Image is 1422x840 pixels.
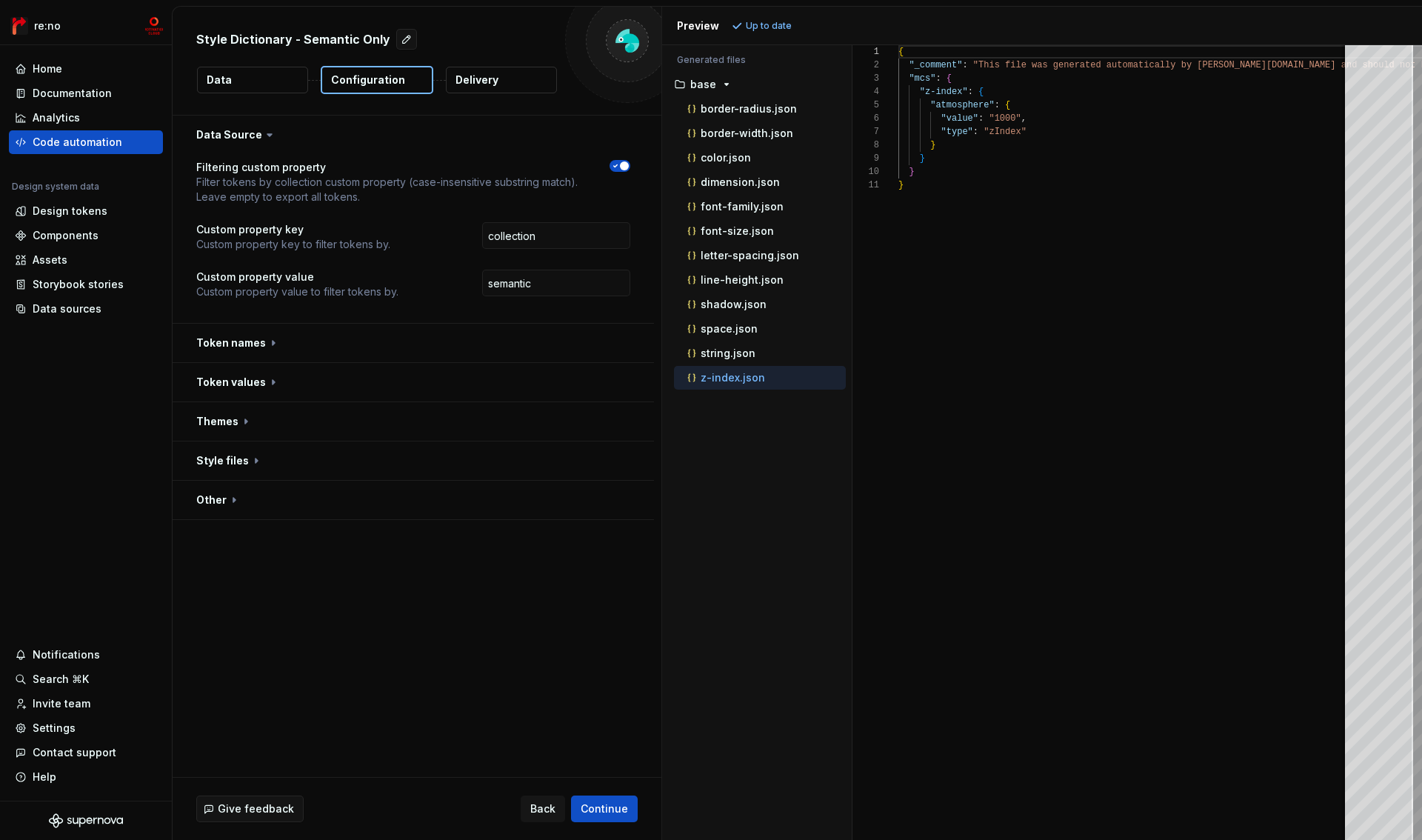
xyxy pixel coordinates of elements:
button: border-radius.json [674,101,846,117]
button: Back [521,796,565,822]
div: Contact support [33,745,116,760]
div: Home [33,61,62,76]
span: "type" [941,127,972,137]
span: { [1005,100,1010,110]
span: : [962,60,967,70]
div: Components [33,228,99,243]
button: dimension.json [674,174,846,190]
span: "1000" [989,113,1021,124]
div: 4 [852,85,879,99]
p: Delivery [455,73,498,87]
span: } [919,153,924,164]
p: border-radius.json [701,103,797,115]
span: , [1021,113,1026,124]
a: Documentation [9,81,163,105]
button: Give feedback [196,796,304,822]
div: 9 [852,152,879,165]
a: Data sources [9,297,163,321]
div: 8 [852,139,879,152]
p: Custom property value to filter tokens by. [196,284,398,299]
p: string.json [701,347,755,359]
div: 3 [852,72,879,85]
button: color.json [674,150,846,166]
div: 10 [852,165,879,179]
div: Help [33,770,56,784]
p: z-index.json [701,372,765,384]
button: shadow.json [674,296,846,313]
button: Help [9,765,163,789]
span: : [972,127,978,137]
p: border-width.json [701,127,793,139]
span: "z-index" [919,87,967,97]
button: string.json [674,345,846,361]
button: z-index.json [674,370,846,386]
button: base [668,76,846,93]
div: Settings [33,721,76,736]
div: Analytics [33,110,80,125]
p: letter-spacing.json [701,250,799,261]
p: font-size.json [701,225,774,237]
a: Home [9,57,163,81]
div: Design tokens [33,204,107,219]
p: Custom property key to filter tokens by. [196,237,390,252]
a: Storybook stories [9,273,163,296]
span: { [978,87,984,97]
div: Data sources [33,301,101,316]
span: { [946,73,951,84]
span: Continue [581,801,628,816]
p: Style Dictionary - Semantic Only [196,30,390,48]
button: Continue [571,796,638,822]
a: Settings [9,716,163,740]
a: Code automation [9,130,163,154]
p: Custom property key [196,222,390,237]
span: Give feedback [218,801,294,816]
button: re:nomc-develop [3,10,169,41]
p: space.json [701,323,758,335]
div: Storybook stories [33,277,124,292]
span: Back [530,801,555,816]
span: : [994,100,999,110]
span: { [898,47,904,57]
span: : [978,113,984,124]
button: line-height.json [674,272,846,288]
a: Invite team [9,692,163,716]
button: border-width.json [674,125,846,141]
a: Design tokens [9,199,163,223]
p: line-height.json [701,274,784,286]
p: Configuration [331,73,405,87]
div: Notifications [33,647,100,662]
svg: Supernova Logo [49,813,123,828]
div: Documentation [33,86,112,101]
p: dimension.json [701,176,780,188]
button: Configuration [321,66,433,94]
button: font-size.json [674,223,846,239]
button: space.json [674,321,846,337]
p: font-family.json [701,201,784,213]
p: shadow.json [701,299,767,310]
span: "zIndex" [984,127,1027,137]
p: Data [207,73,232,87]
span: } [930,140,935,150]
button: Search ⌘K [9,667,163,691]
button: Notifications [9,643,163,667]
div: Code automation [33,135,122,150]
div: 1 [852,45,879,59]
img: 4ec385d3-6378-425b-8b33-6545918efdc5.png [10,17,28,35]
a: Analytics [9,106,163,130]
div: 6 [852,112,879,125]
div: Search ⌘K [33,672,89,687]
p: color.json [701,152,751,164]
div: Assets [33,253,67,267]
span: } [909,167,914,177]
img: mc-develop [145,17,163,35]
a: Assets [9,248,163,272]
span: } [898,180,904,190]
p: Up to date [746,20,792,32]
button: Delivery [446,67,557,93]
span: "value" [941,113,978,124]
div: Invite team [33,696,90,711]
button: font-family.json [674,199,846,215]
p: Filter tokens by collection custom property (case-insensitive substring match). Leave empty to ex... [196,175,583,204]
span: "_comment" [909,60,962,70]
